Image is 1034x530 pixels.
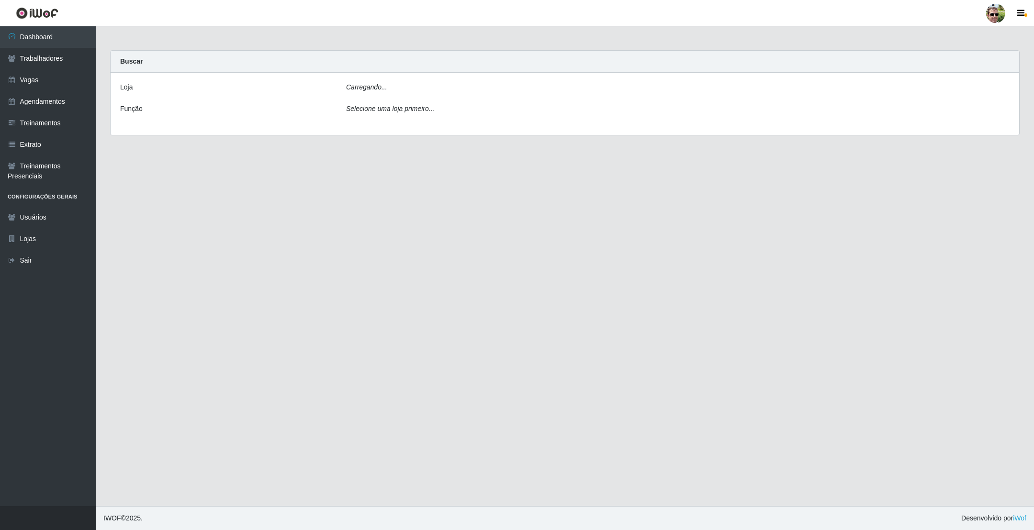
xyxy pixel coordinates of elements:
span: Desenvolvido por [961,513,1026,523]
a: iWof [1013,514,1026,522]
span: © 2025 . [103,513,143,523]
i: Carregando... [346,83,387,91]
label: Função [120,104,143,114]
strong: Buscar [120,57,143,65]
label: Loja [120,82,133,92]
span: IWOF [103,514,121,522]
img: CoreUI Logo [16,7,58,19]
i: Selecione uma loja primeiro... [346,105,434,112]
